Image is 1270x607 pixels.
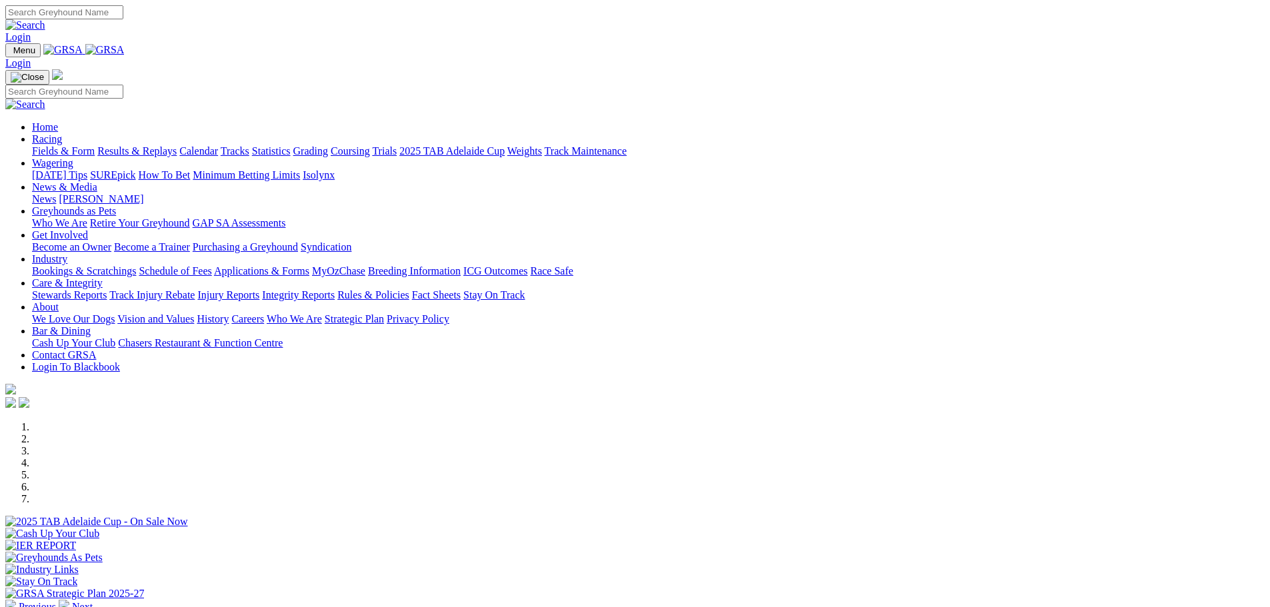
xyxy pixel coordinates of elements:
a: We Love Our Dogs [32,313,115,324]
a: Login [5,57,31,69]
span: Menu [13,45,35,55]
input: Search [5,5,123,19]
a: Stewards Reports [32,289,107,301]
a: Rules & Policies [337,289,409,301]
div: About [32,313,1265,325]
img: Cash Up Your Club [5,528,99,540]
img: twitter.svg [19,397,29,408]
div: Greyhounds as Pets [32,217,1265,229]
a: Get Involved [32,229,88,241]
a: About [32,301,59,312]
a: 2025 TAB Adelaide Cup [399,145,505,157]
a: Login [5,31,31,43]
a: Applications & Forms [214,265,309,277]
a: History [197,313,229,324]
a: Bookings & Scratchings [32,265,136,277]
a: Vision and Values [117,313,194,324]
div: Industry [32,265,1265,277]
img: 2025 TAB Adelaide Cup - On Sale Now [5,516,188,528]
a: Strategic Plan [325,313,384,324]
a: Syndication [301,241,351,253]
a: Fact Sheets [412,289,461,301]
a: Care & Integrity [32,277,103,289]
button: Toggle navigation [5,70,49,85]
img: GRSA Strategic Plan 2025-27 [5,588,144,600]
a: Who We Are [267,313,322,324]
img: logo-grsa-white.png [52,69,63,80]
a: Retire Your Greyhound [90,217,190,229]
input: Search [5,85,123,99]
a: Stay On Track [463,289,525,301]
div: Care & Integrity [32,289,1265,301]
a: SUREpick [90,169,135,181]
a: Careers [231,313,264,324]
a: Home [32,121,58,133]
a: Become a Trainer [114,241,190,253]
img: Industry Links [5,564,79,576]
a: Contact GRSA [32,349,96,360]
a: News & Media [32,181,97,193]
a: Fields & Form [32,145,95,157]
a: Breeding Information [368,265,461,277]
a: Chasers Restaurant & Function Centre [118,337,283,348]
img: Close [11,72,44,83]
img: logo-grsa-white.png [5,384,16,394]
a: Schedule of Fees [139,265,211,277]
a: News [32,193,56,205]
a: Login To Blackbook [32,361,120,372]
a: Race Safe [530,265,573,277]
a: Calendar [179,145,218,157]
a: Trials [372,145,397,157]
a: [PERSON_NAME] [59,193,143,205]
img: Search [5,19,45,31]
div: Wagering [32,169,1265,181]
a: [DATE] Tips [32,169,87,181]
div: Bar & Dining [32,337,1265,349]
a: Statistics [252,145,291,157]
div: News & Media [32,193,1265,205]
a: Racing [32,133,62,145]
img: facebook.svg [5,397,16,408]
a: Become an Owner [32,241,111,253]
a: How To Bet [139,169,191,181]
a: Coursing [331,145,370,157]
a: MyOzChase [312,265,365,277]
a: Minimum Betting Limits [193,169,300,181]
a: Integrity Reports [262,289,335,301]
a: Cash Up Your Club [32,337,115,348]
a: Greyhounds as Pets [32,205,116,217]
a: Injury Reports [197,289,259,301]
a: Industry [32,253,67,265]
div: Get Involved [32,241,1265,253]
a: Tracks [221,145,249,157]
a: Who We Are [32,217,87,229]
img: GRSA [85,44,125,56]
a: Isolynx [303,169,335,181]
img: IER REPORT [5,540,76,552]
a: Grading [293,145,328,157]
img: Greyhounds As Pets [5,552,103,564]
img: GRSA [43,44,83,56]
a: Bar & Dining [32,325,91,336]
button: Toggle navigation [5,43,41,57]
a: Purchasing a Greyhound [193,241,298,253]
a: Track Injury Rebate [109,289,195,301]
a: Results & Replays [97,145,177,157]
a: GAP SA Assessments [193,217,286,229]
img: Search [5,99,45,111]
a: ICG Outcomes [463,265,527,277]
img: Stay On Track [5,576,77,588]
a: Privacy Policy [387,313,449,324]
a: Track Maintenance [545,145,627,157]
a: Weights [507,145,542,157]
div: Racing [32,145,1265,157]
a: Wagering [32,157,73,169]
